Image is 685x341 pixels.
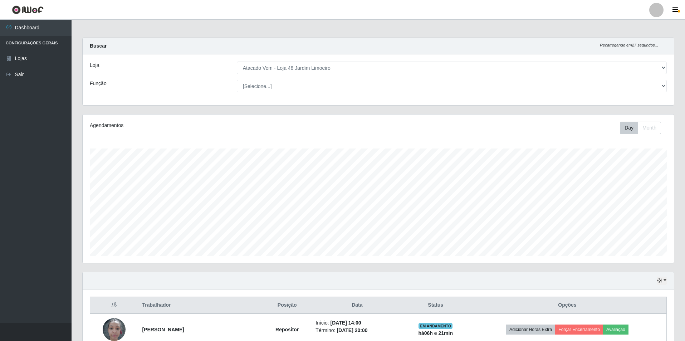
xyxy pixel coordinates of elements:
th: Opções [468,297,667,314]
strong: [PERSON_NAME] [142,327,184,332]
button: Day [620,122,638,134]
th: Posição [263,297,311,314]
span: EM ANDAMENTO [419,323,452,329]
div: Agendamentos [90,122,324,129]
th: Data [311,297,403,314]
label: Função [90,80,107,87]
li: Início: [315,319,398,327]
button: Avaliação [603,325,628,335]
strong: há 06 h e 21 min [418,330,453,336]
button: Forçar Encerramento [555,325,603,335]
th: Status [403,297,468,314]
div: First group [620,122,661,134]
strong: Buscar [90,43,107,49]
button: Month [638,122,661,134]
button: Adicionar Horas Extra [506,325,555,335]
strong: Repositor [275,327,299,332]
img: CoreUI Logo [12,5,44,14]
time: [DATE] 14:00 [331,320,361,326]
time: [DATE] 20:00 [337,327,367,333]
div: Toolbar with button groups [620,122,667,134]
li: Término: [315,327,398,334]
label: Loja [90,62,99,69]
i: Recarregando em 27 segundos... [600,43,658,47]
th: Trabalhador [138,297,263,314]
